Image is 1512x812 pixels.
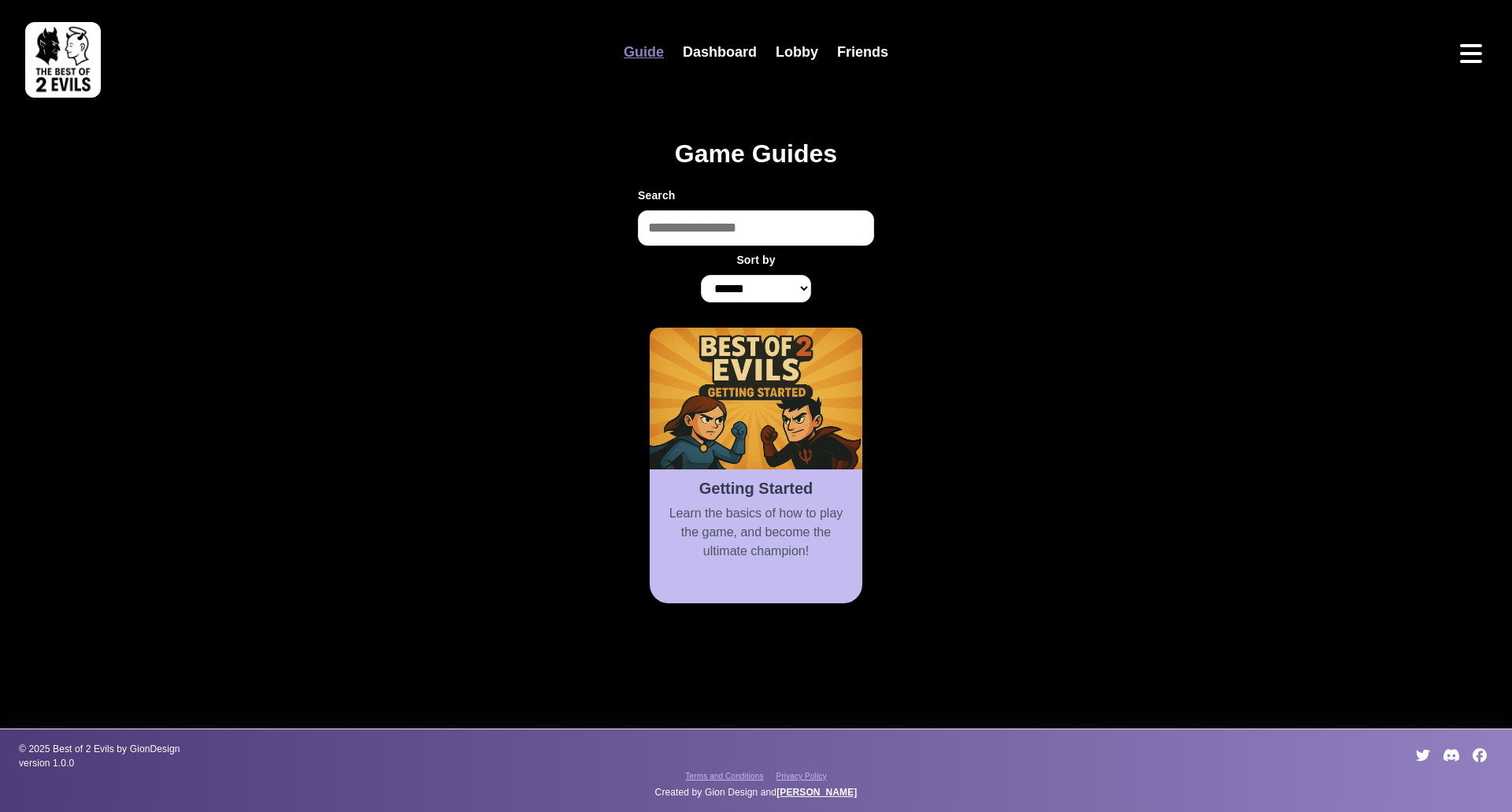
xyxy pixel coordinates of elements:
p: Learn the basics of how to play the game, and become the ultimate champion! [659,504,853,561]
img: best of 2 evils logo [25,22,101,98]
label: Sort by [736,252,775,269]
span: Terms and Conditions [685,772,763,780]
img: Getting Started [650,328,862,469]
a: Friends [828,35,898,69]
a: Terms and Conditions [685,770,763,782]
label: Search [638,187,874,204]
h1: Game Guides [638,139,874,169]
span: version 1.0.0 [19,756,504,770]
h2: Getting Started [659,479,853,498]
a: Lobby [766,35,828,69]
a: Privacy Policy [776,770,827,782]
a: [PERSON_NAME] [776,787,857,798]
a: Dashboard [673,35,766,69]
button: Open menu [1455,38,1487,69]
span: © 2025 Best of 2 Evils by GionDesign [19,742,504,756]
span: Privacy Policy [776,772,827,780]
a: Guide [614,35,673,69]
